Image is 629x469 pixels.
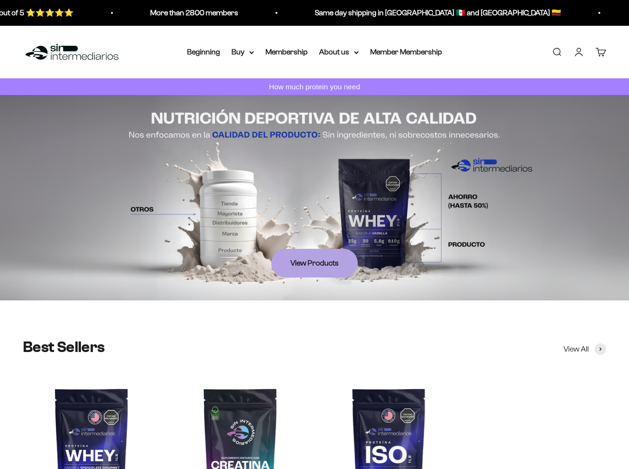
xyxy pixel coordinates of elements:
[563,343,589,355] span: View All
[370,48,442,56] a: Member Membership
[265,48,308,56] a: Membership
[319,46,349,58] font: About us
[149,7,237,19] p: More than 2800 members
[563,343,606,355] a: View All
[232,46,254,58] summary: Buy
[266,81,362,93] p: How much protein you need
[187,48,220,56] a: Beginning
[23,339,104,355] split-lines: Best Sellers
[319,46,359,58] summary: About us
[232,46,244,58] font: Buy
[314,7,560,19] p: Same day shipping in [GEOGRAPHIC_DATA] 🇲🇽 and [GEOGRAPHIC_DATA] 🇨🇴
[271,249,358,277] a: View Products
